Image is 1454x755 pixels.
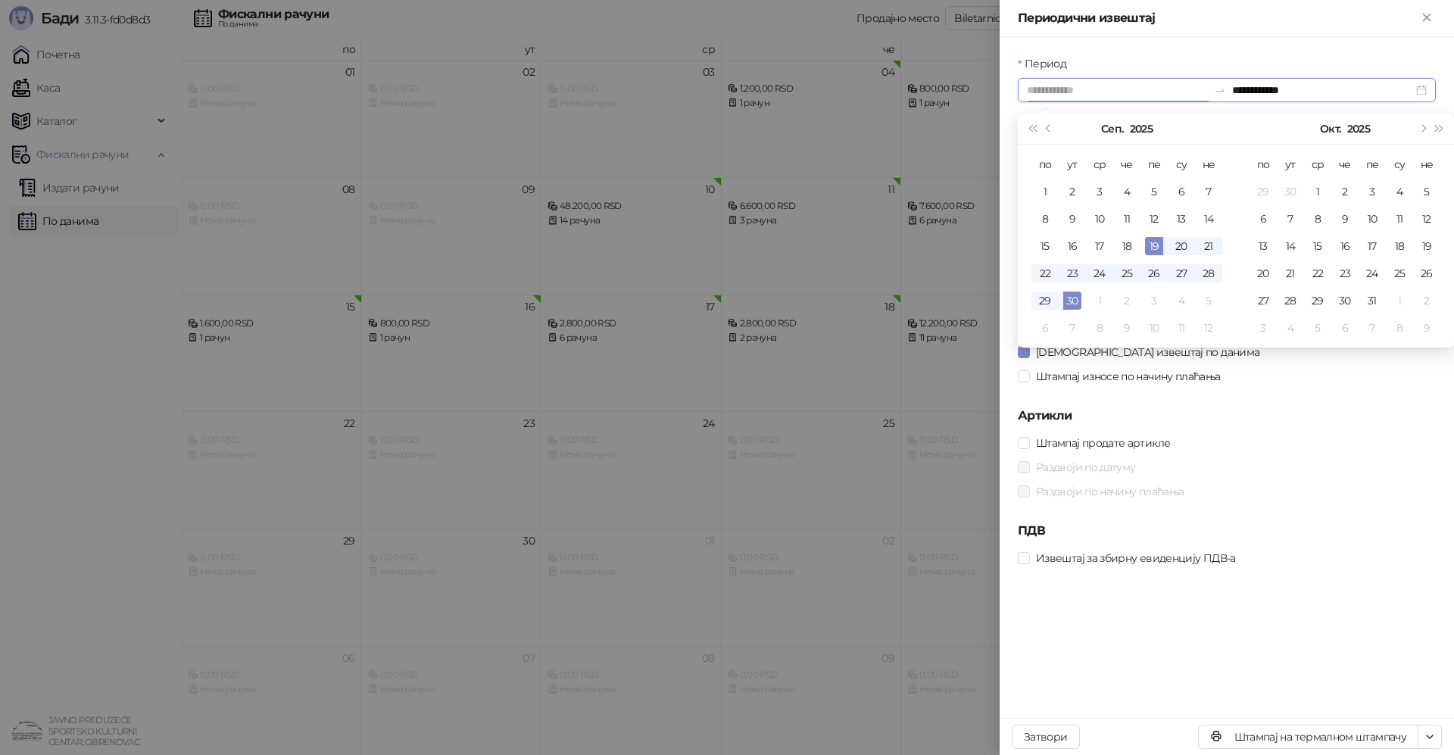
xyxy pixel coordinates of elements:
td: 2025-10-26 [1413,260,1440,287]
button: Изабери годину [1130,114,1153,144]
td: 2025-09-30 [1277,178,1304,205]
div: 3 [1090,183,1109,201]
button: Close [1418,9,1436,27]
div: 8 [1390,319,1409,337]
input: Период [1027,82,1208,98]
td: 2025-09-14 [1195,205,1222,232]
span: Штампај износе по начину плаћања [1030,368,1227,385]
div: 29 [1254,183,1272,201]
button: Претходна година (Control + left) [1024,114,1041,144]
div: 11 [1172,319,1190,337]
div: 23 [1063,264,1081,282]
td: 2025-10-17 [1359,232,1386,260]
th: ут [1277,151,1304,178]
div: 31 [1363,292,1381,310]
td: 2025-10-06 [1250,205,1277,232]
td: 2025-09-16 [1059,232,1086,260]
div: 19 [1418,237,1436,255]
span: Раздвоји по начину плаћања [1030,483,1190,500]
td: 2025-09-29 [1031,287,1059,314]
div: 9 [1063,210,1081,228]
td: 2025-10-23 [1331,260,1359,287]
span: Извештај за збирну евиденцију ПДВ-а [1030,550,1242,566]
div: 20 [1172,237,1190,255]
td: 2025-10-08 [1086,314,1113,342]
td: 2025-09-29 [1250,178,1277,205]
div: 1 [1390,292,1409,310]
div: 3 [1363,183,1381,201]
div: 2 [1118,292,1136,310]
td: 2025-10-03 [1359,178,1386,205]
span: Раздвоји по датуму [1030,459,1141,476]
th: ср [1304,151,1331,178]
div: 2 [1063,183,1081,201]
td: 2025-10-04 [1386,178,1413,205]
td: 2025-09-11 [1113,205,1140,232]
td: 2025-09-28 [1195,260,1222,287]
td: 2025-09-19 [1140,232,1168,260]
div: 6 [1254,210,1272,228]
td: 2025-10-01 [1086,287,1113,314]
td: 2025-11-03 [1250,314,1277,342]
th: не [1195,151,1222,178]
td: 2025-10-29 [1304,287,1331,314]
td: 2025-09-04 [1113,178,1140,205]
td: 2025-09-27 [1168,260,1195,287]
div: 15 [1309,237,1327,255]
div: 8 [1309,210,1327,228]
td: 2025-11-04 [1277,314,1304,342]
button: Штампај на термалном штампачу [1198,725,1418,749]
h5: ПДВ [1018,522,1436,540]
td: 2025-09-18 [1113,232,1140,260]
td: 2025-09-15 [1031,232,1059,260]
td: 2025-10-05 [1195,287,1222,314]
td: 2025-10-16 [1331,232,1359,260]
div: 1 [1090,292,1109,310]
td: 2025-10-03 [1140,287,1168,314]
th: че [1113,151,1140,178]
th: пе [1359,151,1386,178]
div: 23 [1336,264,1354,282]
td: 2025-10-27 [1250,287,1277,314]
td: 2025-10-10 [1140,314,1168,342]
div: 9 [1118,319,1136,337]
td: 2025-09-21 [1195,232,1222,260]
button: Следећа година (Control + right) [1431,114,1448,144]
div: 4 [1172,292,1190,310]
div: 30 [1336,292,1354,310]
td: 2025-10-07 [1277,205,1304,232]
td: 2025-10-06 [1031,314,1059,342]
button: Изабери месец [1320,114,1340,144]
div: 25 [1390,264,1409,282]
div: 21 [1200,237,1218,255]
td: 2025-10-31 [1359,287,1386,314]
th: по [1031,151,1059,178]
div: 28 [1281,292,1300,310]
div: 4 [1281,319,1300,337]
td: 2025-10-09 [1113,314,1140,342]
div: 12 [1200,319,1218,337]
div: 27 [1254,292,1272,310]
td: 2025-09-02 [1059,178,1086,205]
div: 2 [1336,183,1354,201]
div: 18 [1118,237,1136,255]
td: 2025-10-12 [1413,205,1440,232]
div: 8 [1036,210,1054,228]
button: Изабери месец [1101,114,1123,144]
td: 2025-10-02 [1331,178,1359,205]
button: Следећи месец (PageDown) [1414,114,1431,144]
div: 12 [1145,210,1163,228]
div: 7 [1200,183,1218,201]
td: 2025-09-13 [1168,205,1195,232]
div: 17 [1363,237,1381,255]
td: 2025-09-10 [1086,205,1113,232]
div: 22 [1309,264,1327,282]
div: 5 [1418,183,1436,201]
td: 2025-09-05 [1140,178,1168,205]
div: 26 [1145,264,1163,282]
div: 1 [1036,183,1054,201]
td: 2025-09-22 [1031,260,1059,287]
div: 1 [1309,183,1327,201]
td: 2025-10-15 [1304,232,1331,260]
span: swap-right [1214,84,1226,96]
